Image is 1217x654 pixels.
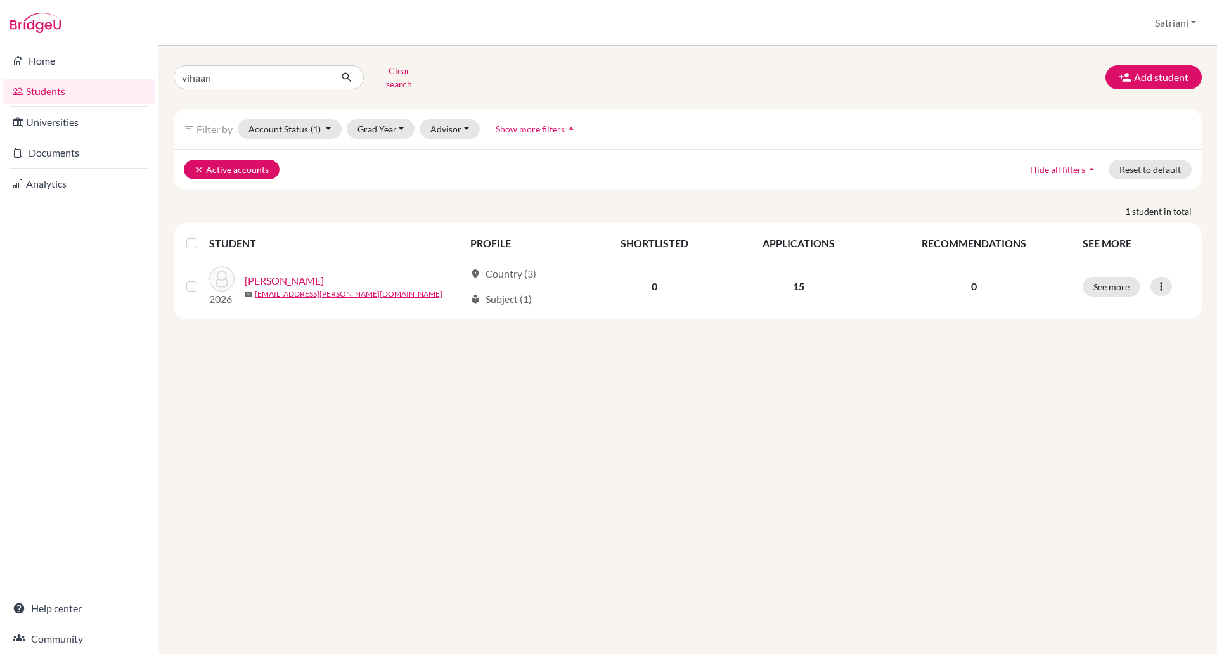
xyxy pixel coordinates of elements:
[311,124,321,134] span: (1)
[1075,228,1197,259] th: SEE MORE
[724,228,872,259] th: APPLICATIONS
[255,288,442,300] a: [EMAIL_ADDRESS][PERSON_NAME][DOMAIN_NAME]
[3,48,155,74] a: Home
[724,259,872,314] td: 15
[364,61,434,94] button: Clear search
[245,291,252,298] span: mail
[10,13,61,33] img: Bridge-U
[3,626,155,651] a: Community
[195,165,203,174] i: clear
[1109,160,1192,179] button: Reset to default
[184,160,280,179] button: clearActive accounts
[485,119,588,139] button: Show more filtersarrow_drop_up
[184,124,194,134] i: filter_list
[209,228,463,259] th: STUDENT
[470,294,480,304] span: local_library
[565,122,577,135] i: arrow_drop_up
[470,266,536,281] div: Country (3)
[470,269,480,279] span: location_on
[245,273,324,288] a: [PERSON_NAME]
[1149,11,1202,35] button: Satriani
[584,228,724,259] th: SHORTLISTED
[238,119,342,139] button: Account Status(1)
[1105,65,1202,89] button: Add student
[174,65,331,89] input: Find student by name...
[209,292,235,307] p: 2026
[1030,164,1085,175] span: Hide all filters
[3,171,155,196] a: Analytics
[3,110,155,135] a: Universities
[347,119,415,139] button: Grad Year
[873,228,1075,259] th: RECOMMENDATIONS
[463,228,584,259] th: PROFILE
[496,124,565,134] span: Show more filters
[470,292,532,307] div: Subject (1)
[1019,160,1109,179] button: Hide all filtersarrow_drop_up
[584,259,724,314] td: 0
[420,119,480,139] button: Advisor
[1132,205,1202,218] span: student in total
[880,279,1067,294] p: 0
[3,140,155,165] a: Documents
[209,266,235,292] img: Kedia, Vihaan
[196,123,233,135] span: Filter by
[3,79,155,104] a: Students
[1085,163,1098,176] i: arrow_drop_up
[1125,205,1132,218] strong: 1
[3,596,155,621] a: Help center
[1083,277,1140,297] button: See more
